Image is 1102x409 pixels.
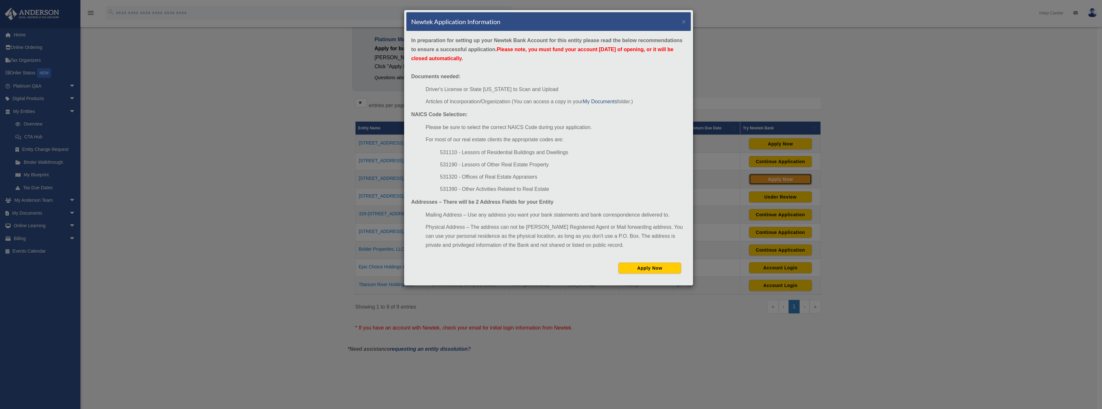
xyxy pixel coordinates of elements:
strong: NAICS Code Selection: [411,112,468,117]
li: 531190 - Lessors of Other Real Estate Property [440,160,686,169]
li: Mailing Address – Use any address you want your bank statements and bank correspondence delivered... [426,210,686,219]
h4: Newtek Application Information [411,17,500,26]
a: My Documents [583,99,617,104]
li: Please be sure to select the correct NAICS Code during your application. [426,123,686,132]
li: For most of our real estate clients the appropriate codes are: [426,135,686,144]
strong: Documents needed: [411,74,460,79]
li: 531320 - Offices of Real Estate Appraisers [440,172,686,181]
li: Driver's License or State [US_STATE] to Scan and Upload [426,85,686,94]
li: 531110 - Lessors of Residential Buildings and Dwellings [440,148,686,157]
span: Please note, you must fund your account [DATE] of opening, or it will be closed automatically. [411,47,673,61]
li: 531390 - Other Activities Related to Real Estate [440,185,686,194]
li: Physical Address – The address can not be [PERSON_NAME] Registered Agent or Mail forwarding addre... [426,223,686,250]
button: × [682,18,686,25]
button: Apply Now [618,263,681,274]
li: Articles of Incorporation/Organization (You can access a copy in your folder.) [426,97,686,106]
strong: Addresses – There will be 2 Address Fields for your Entity [411,199,553,205]
strong: In preparation for setting up your Newtek Bank Account for this entity please read the below reco... [411,38,682,61]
